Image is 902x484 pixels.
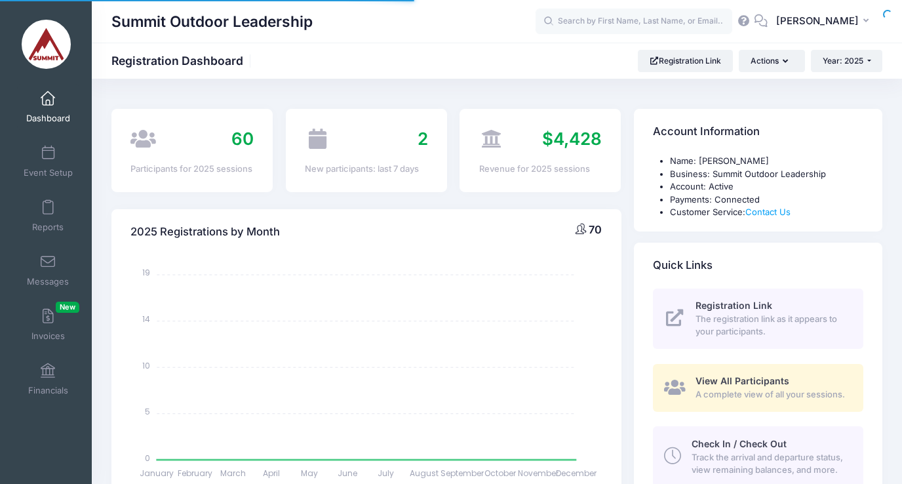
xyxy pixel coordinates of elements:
[130,214,280,251] h4: 2025 Registrations by Month
[17,193,79,239] a: Reports
[220,468,246,479] tspan: March
[17,138,79,184] a: Event Setup
[638,50,733,72] a: Registration Link
[653,113,760,151] h4: Account Information
[692,451,848,477] span: Track the arrival and departure status, view remaining balances, and more.
[557,468,598,479] tspan: December
[143,267,151,278] tspan: 19
[542,129,602,149] span: $4,428
[696,388,848,401] span: A complete view of all your sessions.
[24,167,73,178] span: Event Setup
[111,7,313,37] h1: Summit Outdoor Leadership
[696,300,772,311] span: Registration Link
[653,289,863,349] a: Registration Link The registration link as it appears to your participants.
[27,276,69,287] span: Messages
[301,468,318,479] tspan: May
[32,222,64,233] span: Reports
[17,247,79,293] a: Messages
[670,155,863,168] li: Name: [PERSON_NAME]
[26,113,70,124] span: Dashboard
[696,313,848,338] span: The registration link as it appears to your participants.
[17,356,79,402] a: Financials
[143,360,151,371] tspan: 10
[17,84,79,130] a: Dashboard
[140,468,174,479] tspan: January
[670,168,863,181] li: Business: Summit Outdoor Leadership
[479,163,602,176] div: Revenue for 2025 sessions
[146,453,151,464] tspan: 0
[823,56,863,66] span: Year: 2025
[768,7,882,37] button: [PERSON_NAME]
[22,20,71,69] img: Summit Outdoor Leadership
[178,468,212,479] tspan: February
[745,207,791,217] a: Contact Us
[589,223,602,236] span: 70
[670,180,863,193] li: Account: Active
[146,406,151,417] tspan: 5
[692,438,787,449] span: Check In / Check Out
[17,302,79,348] a: InvoicesNew
[776,14,859,28] span: [PERSON_NAME]
[739,50,804,72] button: Actions
[338,468,357,479] tspan: June
[378,468,394,479] tspan: July
[263,468,280,479] tspan: April
[536,9,732,35] input: Search by First Name, Last Name, or Email...
[670,193,863,207] li: Payments: Connected
[653,247,713,284] h4: Quick Links
[31,331,65,342] span: Invoices
[518,468,559,479] tspan: November
[28,385,68,396] span: Financials
[696,375,789,386] span: View All Participants
[418,129,428,149] span: 2
[111,54,254,68] h1: Registration Dashboard
[56,302,79,313] span: New
[811,50,882,72] button: Year: 2025
[410,468,439,479] tspan: August
[484,468,517,479] tspan: October
[305,163,428,176] div: New participants: last 7 days
[441,468,484,479] tspan: September
[143,313,151,325] tspan: 14
[130,163,254,176] div: Participants for 2025 sessions
[670,206,863,219] li: Customer Service:
[653,364,863,412] a: View All Participants A complete view of all your sessions.
[231,129,254,149] span: 60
